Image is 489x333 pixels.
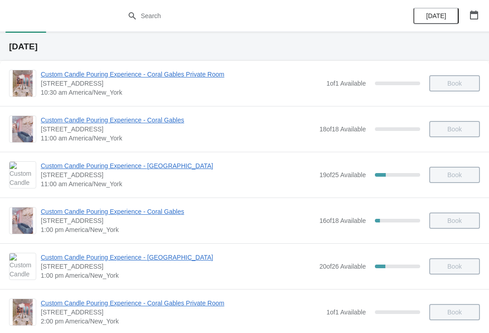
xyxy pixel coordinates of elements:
span: [STREET_ADDRESS] [41,216,315,225]
h2: [DATE] [9,42,480,51]
span: [DATE] [426,12,446,19]
span: [STREET_ADDRESS] [41,79,322,88]
span: Custom Candle Pouring Experience - Coral Gables [41,116,315,125]
span: Custom Candle Pouring Experience - Coral Gables Private Room [41,299,322,308]
span: 1 of 1 Available [326,80,366,87]
span: 1:00 pm America/New_York [41,271,315,280]
span: 11:00 am America/New_York [41,179,315,188]
span: Custom Candle Pouring Experience - [GEOGRAPHIC_DATA] [41,253,315,262]
span: [STREET_ADDRESS] [41,125,315,134]
span: 16 of 18 Available [319,217,366,224]
img: Custom Candle Pouring Experience - Fort Lauderdale | 914 East Las Olas Boulevard, Fort Lauderdale... [10,253,36,280]
img: Custom Candle Pouring Experience - Fort Lauderdale | 914 East Las Olas Boulevard, Fort Lauderdale... [10,162,36,188]
span: [STREET_ADDRESS] [41,308,322,317]
img: Custom Candle Pouring Experience - Coral Gables | 154 Giralda Avenue, Coral Gables, FL, USA | 11:... [12,116,34,142]
span: 10:30 am America/New_York [41,88,322,97]
span: 18 of 18 Available [319,125,366,133]
span: Custom Candle Pouring Experience - Coral Gables [41,207,315,216]
span: 1 of 1 Available [326,309,366,316]
span: 11:00 am America/New_York [41,134,315,143]
span: [STREET_ADDRESS] [41,262,315,271]
span: [STREET_ADDRESS] [41,170,315,179]
img: Custom Candle Pouring Experience - Coral Gables Private Room | 154 Giralda Avenue, Coral Gables, ... [13,70,33,97]
button: [DATE] [413,8,459,24]
span: Custom Candle Pouring Experience - Coral Gables Private Room [41,70,322,79]
img: Custom Candle Pouring Experience - Coral Gables Private Room | 154 Giralda Avenue, Coral Gables, ... [13,299,33,325]
span: 20 of 26 Available [319,263,366,270]
span: Custom Candle Pouring Experience - [GEOGRAPHIC_DATA] [41,161,315,170]
input: Search [140,8,367,24]
span: 19 of 25 Available [319,171,366,179]
span: 1:00 pm America/New_York [41,225,315,234]
span: 2:00 pm America/New_York [41,317,322,326]
img: Custom Candle Pouring Experience - Coral Gables | 154 Giralda Avenue, Coral Gables, FL, USA | 1:0... [12,208,34,234]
